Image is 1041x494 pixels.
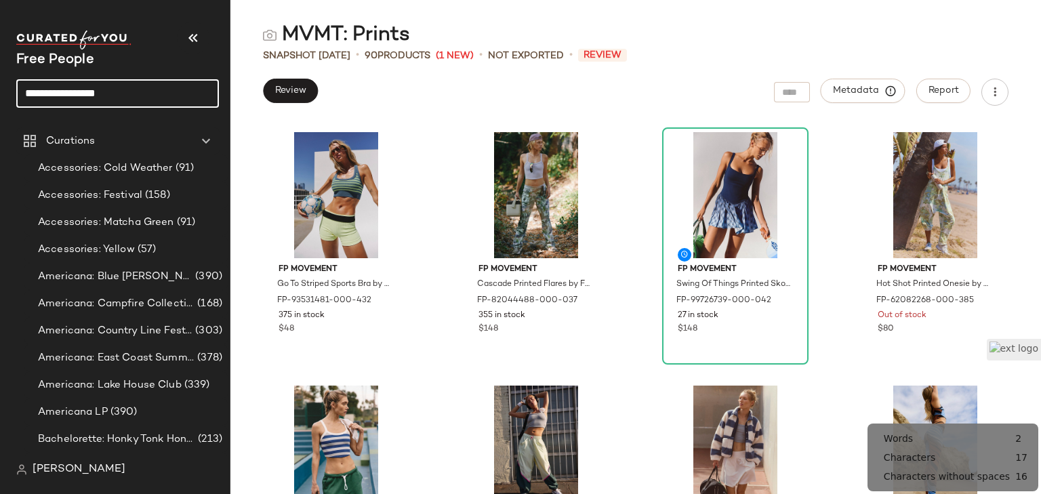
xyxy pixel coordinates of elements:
span: Current Company Name [16,53,94,67]
img: 82044488_037_a [468,132,605,258]
span: Metadata [832,85,894,97]
span: • [569,47,573,64]
span: Accessories: Yellow [38,242,135,258]
span: 375 in stock [279,310,325,322]
span: $148 [478,323,498,335]
img: svg%3e [263,28,277,42]
button: Report [916,79,971,103]
span: Not Exported [488,49,564,63]
span: • [479,47,483,64]
span: FP Movement [678,264,793,276]
span: Curations [46,133,95,149]
button: Metadata [821,79,905,103]
span: Cascade Printed Flares by FP Movement at Free People in [GEOGRAPHIC_DATA], Size: L [477,279,592,291]
button: Review [263,79,318,103]
span: 355 in stock [478,310,525,322]
span: Accessories: Festival [38,188,142,203]
span: 90 [365,51,377,61]
span: (91) [174,215,196,230]
img: 62082268_385_a [867,132,1004,258]
span: Go To Striped Sports Bra by FP Movement at Free People in Blue, Size: M/L [277,279,392,291]
span: (390) [108,405,138,420]
div: MVMT: Prints [263,22,410,49]
span: $48 [279,323,294,335]
span: (303) [192,323,222,339]
span: Americana: Lake House Club [38,377,182,393]
img: cfy_white_logo.C9jOOHJF.svg [16,30,131,49]
span: $80 [878,323,894,335]
span: FP Movement [279,264,394,276]
img: svg%3e [16,464,27,475]
span: Americana: Campfire Collective [38,296,195,312]
span: Americana: East Coast Summer [38,350,195,366]
img: 93531481_432_a [268,132,405,258]
img: 99726739_042_a [667,132,804,258]
span: (168) [195,296,222,312]
span: Swing Of Things Printed Skortsie by FP Movement at Free People in Blue, Size: M [676,279,792,291]
span: FP Movement [878,264,993,276]
span: (339) [182,377,210,393]
span: Review [578,49,627,62]
span: FP-93531481-000-432 [277,295,371,307]
span: (1 New) [436,49,474,63]
span: [PERSON_NAME] [33,461,125,478]
span: (213) [195,432,222,447]
span: Report [928,85,959,96]
div: Products [365,49,430,63]
span: Snapshot [DATE] [263,49,350,63]
span: Out of stock [878,310,926,322]
span: Americana: Country Line Festival [38,323,192,339]
span: Accessories: Cold Weather [38,161,173,176]
span: FP-62082268-000-385 [876,295,974,307]
span: (158) [142,188,170,203]
span: $148 [678,323,697,335]
span: FP-82044488-000-037 [477,295,577,307]
span: (378) [195,350,222,366]
span: (91) [173,161,195,176]
span: Bachelorette: Honky Tonk Honey [38,432,195,447]
span: (57) [135,242,157,258]
span: • [356,47,359,64]
span: FP-99726739-000-042 [676,295,771,307]
span: 27 in stock [678,310,718,322]
span: Americana LP [38,405,108,420]
span: Americana: Blue [PERSON_NAME] Baby [38,269,192,285]
span: Hot Shot Printed Onesie by FP Movement at Free People in Green, Size: M [876,279,992,291]
span: (390) [192,269,222,285]
span: Accessories: Matcha Green [38,215,174,230]
span: FP Movement [478,264,594,276]
span: Review [274,85,306,96]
